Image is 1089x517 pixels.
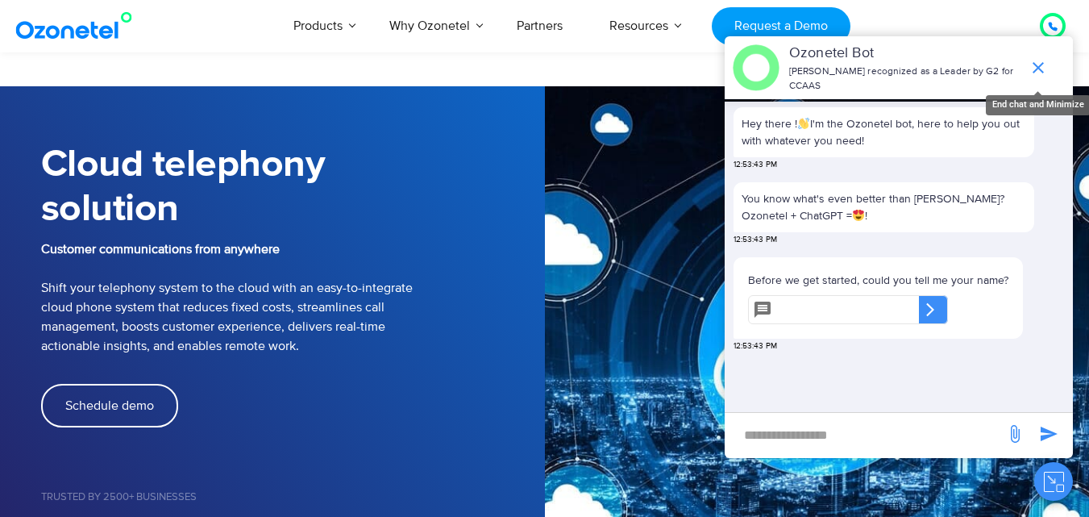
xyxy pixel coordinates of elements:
span: 12:53:43 PM [734,234,777,246]
p: [PERSON_NAME] recognized as a Leader by G2 for CCAAS [789,65,1020,94]
span: Schedule demo [65,399,154,412]
p: Before we get started, could you tell me your name? [748,272,1008,289]
span: end chat or minimize [1022,52,1054,84]
h5: Trusted by 2500+ Businesses [41,492,545,502]
img: 😍 [853,210,864,221]
span: 12:53:43 PM [734,159,777,171]
b: Customer communications from anywhere [41,241,280,257]
p: Shift your telephony system to the cloud with an easy-to-integrate cloud phone system that reduce... [41,240,545,356]
a: Schedule demo [41,384,178,427]
p: Hey there ! I'm the Ozonetel bot, here to help you out with whatever you need! [742,115,1026,149]
p: Ozonetel Bot [789,43,1020,65]
img: header [733,44,779,91]
span: send message [1033,418,1065,450]
div: new-msg-input [733,421,997,450]
a: Request a Demo [712,7,850,45]
p: You know what's even better than [PERSON_NAME]? Ozonetel + ChatGPT = ! [742,190,1026,224]
button: Close chat [1034,462,1073,501]
img: 👋 [798,118,809,129]
span: send message [999,418,1031,450]
h1: Cloud telephony solution [41,143,545,231]
span: 12:53:43 PM [734,340,777,352]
